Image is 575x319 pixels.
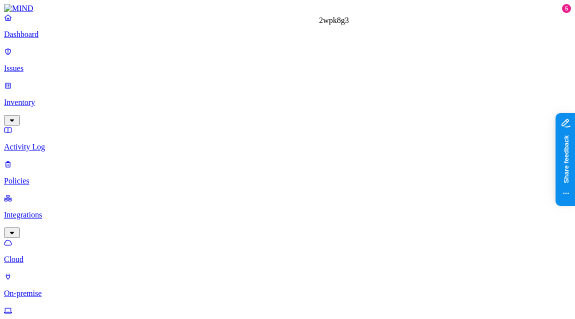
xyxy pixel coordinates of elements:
[4,30,571,39] p: Dashboard
[4,64,571,73] p: Issues
[4,142,571,151] p: Activity Log
[319,16,349,25] div: 2wpk8g3
[562,4,571,13] div: 5
[4,4,33,13] img: MIND
[4,255,571,264] p: Cloud
[4,98,571,107] p: Inventory
[4,289,571,298] p: On-premise
[4,210,571,219] p: Integrations
[4,176,571,185] p: Policies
